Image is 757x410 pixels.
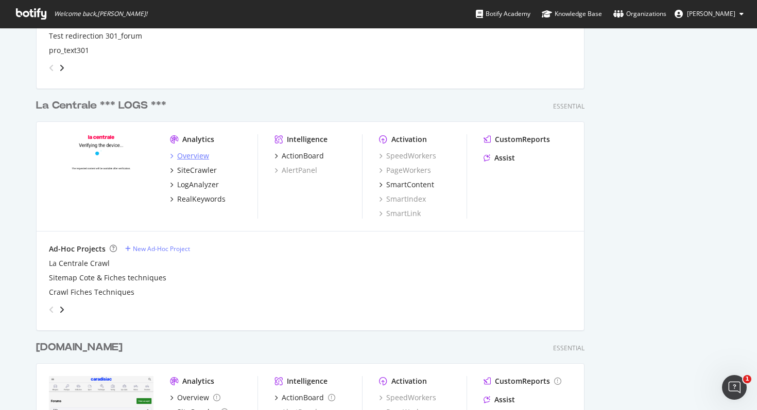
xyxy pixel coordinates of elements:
[379,208,421,219] a: SmartLink
[553,102,584,111] div: Essential
[476,9,530,19] div: Botify Academy
[379,165,431,175] a: PageWorkers
[170,393,220,403] a: Overview
[494,395,515,405] div: Assist
[542,9,602,19] div: Knowledge Base
[170,180,219,190] a: LogAnalyzer
[666,6,752,22] button: [PERSON_NAME]
[274,393,335,403] a: ActionBoard
[133,244,190,253] div: New Ad-Hoc Project
[49,244,106,254] div: Ad-Hoc Projects
[687,9,735,18] span: NASSAR Léa
[49,258,110,269] a: La Centrale Crawl
[274,151,324,161] a: ActionBoard
[287,134,328,145] div: Intelligence
[484,153,515,163] a: Assist
[274,165,317,175] a: AlertPanel
[379,194,426,204] a: SmartIndex
[49,45,89,56] a: pro_text301
[553,344,584,352] div: Essential
[182,134,214,145] div: Analytics
[287,376,328,386] div: Intelligence
[743,375,751,383] span: 1
[58,305,65,315] div: angle-right
[170,194,226,204] a: RealKeywords
[49,134,153,218] img: lacentrale.fr
[391,376,427,386] div: Activation
[182,376,214,386] div: Analytics
[170,151,209,161] a: Overview
[391,134,427,145] div: Activation
[282,151,324,161] div: ActionBoard
[45,301,58,318] div: angle-left
[484,134,550,145] a: CustomReports
[170,165,217,175] a: SiteCrawler
[495,376,550,386] div: CustomReports
[58,63,65,73] div: angle-right
[125,244,190,253] a: New Ad-Hoc Project
[494,153,515,163] div: Assist
[177,180,219,190] div: LogAnalyzer
[36,340,127,355] a: [DOMAIN_NAME]
[49,273,166,283] a: Sitemap Cote & Fiches techniques
[379,180,434,190] a: SmartContent
[36,340,123,355] div: [DOMAIN_NAME]
[613,9,666,19] div: Organizations
[49,31,142,41] a: Test redirection 301_forum
[45,60,58,76] div: angle-left
[722,375,747,400] iframe: Intercom live chat
[379,393,436,403] a: SpeedWorkers
[177,194,226,204] div: RealKeywords
[177,165,217,175] div: SiteCrawler
[282,393,324,403] div: ActionBoard
[49,287,134,297] a: Crawl Fiches Techniques
[484,376,561,386] a: CustomReports
[495,134,550,145] div: CustomReports
[54,10,147,18] span: Welcome back, [PERSON_NAME] !
[386,180,434,190] div: SmartContent
[177,393,209,403] div: Overview
[379,151,436,161] a: SpeedWorkers
[484,395,515,405] a: Assist
[177,151,209,161] div: Overview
